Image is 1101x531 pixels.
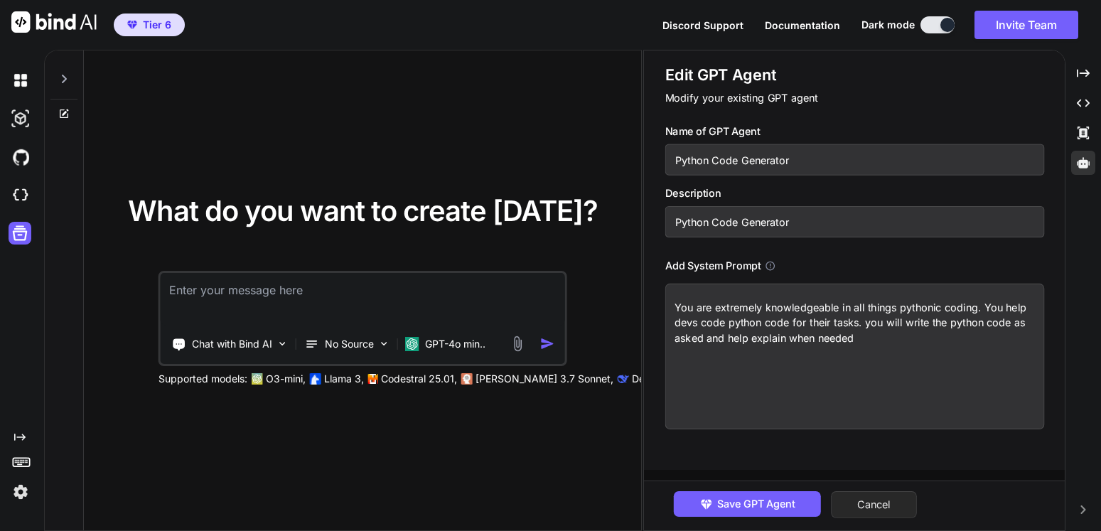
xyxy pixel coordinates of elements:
[861,18,915,32] span: Dark mode
[765,19,840,31] span: Documentation
[662,19,743,31] span: Discord Support
[665,90,1044,106] p: Modify your existing GPT agent
[325,337,374,351] p: No Source
[266,372,306,386] p: O3-mini,
[192,337,272,351] p: Chat with Bind AI
[276,338,289,350] img: Pick Tools
[510,336,526,352] img: attachment
[114,14,185,36] button: premiumTier 6
[618,373,629,385] img: claude
[765,18,840,33] button: Documentation
[461,373,473,385] img: claude
[425,337,485,351] p: GPT-4o min..
[9,68,33,92] img: darkChat
[665,144,1044,176] input: Name
[11,11,97,33] img: Bind AI
[665,258,761,274] h3: Add System Prompt
[252,373,263,385] img: GPT-4
[476,372,613,386] p: [PERSON_NAME] 3.7 Sonnet,
[665,124,1044,139] h3: Name of GPT Agent
[128,193,598,228] span: What do you want to create [DATE]?
[127,21,137,29] img: premium
[405,337,419,351] img: GPT-4o mini
[9,480,33,504] img: settings
[143,18,171,32] span: Tier 6
[831,491,917,518] button: Cancel
[9,107,33,131] img: darkAi-studio
[368,374,378,384] img: Mistral-AI
[974,11,1078,39] button: Invite Team
[159,372,247,386] p: Supported models:
[665,186,1044,201] h3: Description
[662,18,743,33] button: Discord Support
[381,372,457,386] p: Codestral 25.01,
[378,338,390,350] img: Pick Models
[673,491,820,517] button: Save GPT Agent
[632,372,692,386] p: Deepseek R1
[665,284,1044,429] textarea: You are extremely knowledgeable in all things pythonic coding. You help devs code python code for...
[310,373,321,385] img: Llama2
[540,336,555,351] img: icon
[665,206,1044,237] input: GPT which writes a blog post
[9,145,33,169] img: githubDark
[665,65,1044,85] h1: Edit GPT Agent
[324,372,364,386] p: Llama 3,
[9,183,33,208] img: cloudideIcon
[717,496,795,512] span: Save GPT Agent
